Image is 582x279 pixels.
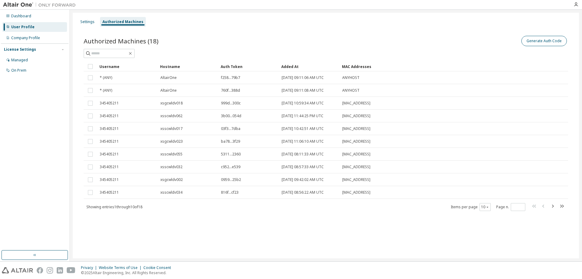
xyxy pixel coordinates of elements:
span: 345405211 [100,126,119,131]
img: linkedin.svg [57,267,63,274]
div: On Prem [11,68,26,73]
img: facebook.svg [37,267,43,274]
span: [MAC_ADDRESS] [342,101,370,106]
span: 0959...25b2 [221,177,241,182]
span: Items per page [451,203,491,211]
span: ba78...3f29 [221,139,240,144]
span: 345405211 [100,101,119,106]
span: [MAC_ADDRESS] [342,126,370,131]
span: 816f...cf23 [221,190,239,195]
span: [DATE] 08:57:33 AM UTC [282,165,324,169]
span: [MAC_ADDRESS] [342,152,370,157]
div: Company Profile [11,36,40,40]
span: [DATE] 10:59:34 AM UTC [282,101,324,106]
span: xsgcwldv002 [160,177,183,182]
img: altair_logo.svg [2,267,33,274]
div: Privacy [81,265,99,270]
div: Authorized Machines [102,19,143,24]
span: Page n. [496,203,525,211]
div: Cookie Consent [143,265,175,270]
span: xsscwldv055 [160,152,182,157]
span: * (ANY) [100,88,112,93]
img: Altair One [3,2,79,8]
span: [MAC_ADDRESS] [342,165,370,169]
span: [DATE] 08:11:33 AM UTC [282,152,324,157]
div: MAC Addresses [342,62,504,71]
span: [MAC_ADDRESS] [342,177,370,182]
button: Generate Auth Code [521,36,567,46]
span: [DATE] 09:11:08 AM UTC [282,88,324,93]
span: 345405211 [100,165,119,169]
span: c952...e539 [221,165,240,169]
img: instagram.svg [47,267,53,274]
div: Dashboard [11,14,31,19]
span: 345405211 [100,152,119,157]
span: xsscwldv062 [160,114,182,118]
div: Auth Token [221,62,276,71]
div: User Profile [11,25,35,29]
span: AltairOne [160,75,177,80]
div: Managed [11,58,28,63]
div: Website Terms of Use [99,265,143,270]
span: * (ANY) [100,75,112,80]
span: xsgcwldv018 [160,101,183,106]
span: [DATE] 11:44:25 PM UTC [282,114,323,118]
div: Hostname [160,62,216,71]
span: Authorized Machines (18) [84,37,159,45]
span: xsscwldv034 [160,190,182,195]
span: [DATE] 09:42:02 AM UTC [282,177,324,182]
span: [DATE] 10:42:51 AM UTC [282,126,324,131]
span: ANYHOST [342,75,360,80]
div: Settings [80,19,95,24]
button: 10 [481,205,489,209]
div: Added At [281,62,337,71]
span: 345405211 [100,190,119,195]
span: [MAC_ADDRESS] [342,190,370,195]
span: 345405211 [100,177,119,182]
span: 760f...388d [221,88,240,93]
p: © 2025 Altair Engineering, Inc. All Rights Reserved. [81,270,175,275]
span: 345405211 [100,114,119,118]
span: AltairOne [160,88,177,93]
span: f258...79b7 [221,75,240,80]
span: 5311...2360 [221,152,241,157]
span: [MAC_ADDRESS] [342,114,370,118]
span: 3b00...054d [221,114,241,118]
span: 999d...300c [221,101,241,106]
span: [DATE] 09:11:06 AM UTC [282,75,324,80]
span: 03f3...7dba [221,126,240,131]
span: xsgcwldv023 [160,139,183,144]
span: [MAC_ADDRESS] [342,139,370,144]
span: xsscwldv032 [160,165,182,169]
span: ANYHOST [342,88,360,93]
div: License Settings [4,47,36,52]
span: [DATE] 08:56:22 AM UTC [282,190,324,195]
div: Username [99,62,155,71]
span: xsscwldv017 [160,126,182,131]
span: 345405211 [100,139,119,144]
span: [DATE] 11:06:10 AM UTC [282,139,324,144]
span: Showing entries 1 through 10 of 18 [86,204,142,209]
img: youtube.svg [67,267,75,274]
